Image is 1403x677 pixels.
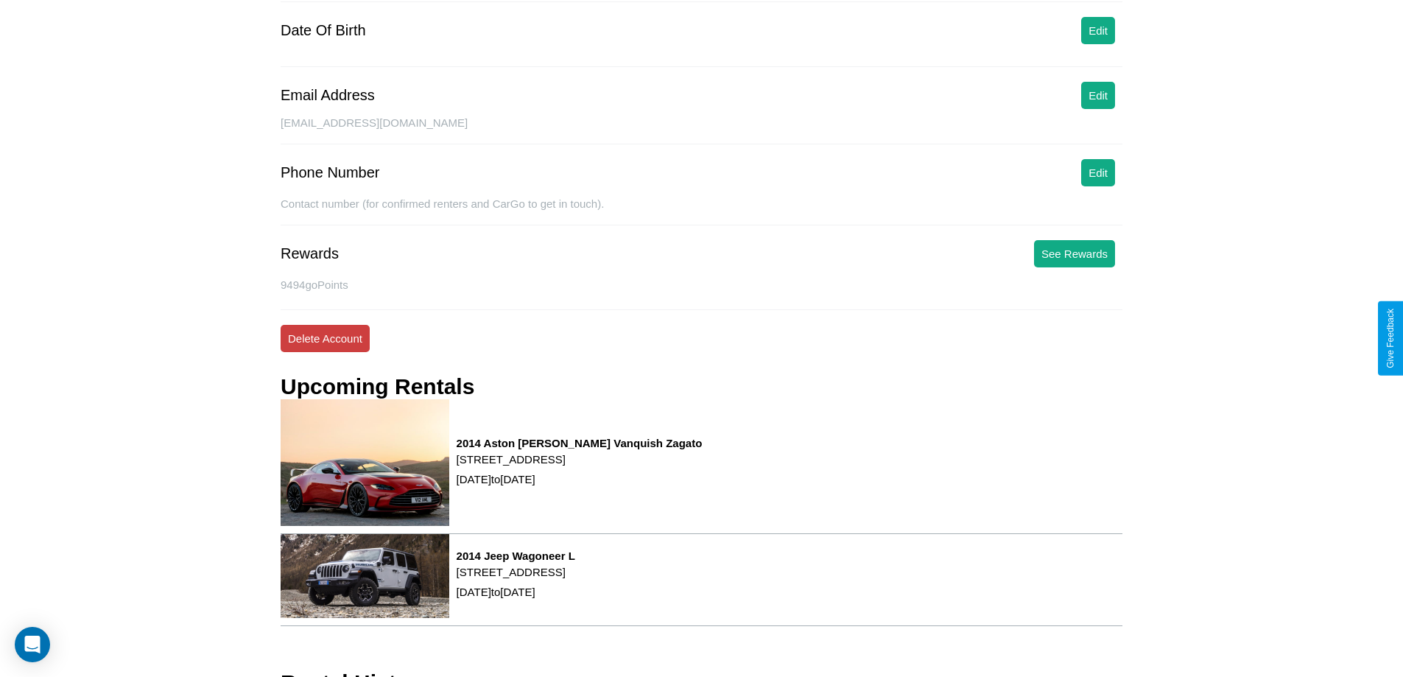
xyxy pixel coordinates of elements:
p: [DATE] to [DATE] [457,582,575,602]
div: Open Intercom Messenger [15,627,50,662]
div: Rewards [281,245,339,262]
img: rental [281,399,449,525]
h3: 2014 Aston [PERSON_NAME] Vanquish Zagato [457,437,703,449]
div: Email Address [281,87,375,104]
img: rental [281,534,449,618]
button: See Rewards [1034,240,1115,267]
button: Edit [1081,17,1115,44]
button: Edit [1081,82,1115,109]
div: Phone Number [281,164,380,181]
p: [STREET_ADDRESS] [457,449,703,469]
p: 9494 goPoints [281,275,1122,295]
div: Contact number (for confirmed renters and CarGo to get in touch). [281,197,1122,225]
h3: 2014 Jeep Wagoneer L [457,550,575,562]
div: Give Feedback [1385,309,1396,368]
button: Edit [1081,159,1115,186]
button: Delete Account [281,325,370,352]
div: [EMAIL_ADDRESS][DOMAIN_NAME] [281,116,1122,144]
p: [DATE] to [DATE] [457,469,703,489]
p: [STREET_ADDRESS] [457,562,575,582]
h3: Upcoming Rentals [281,374,474,399]
div: Date Of Birth [281,22,366,39]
